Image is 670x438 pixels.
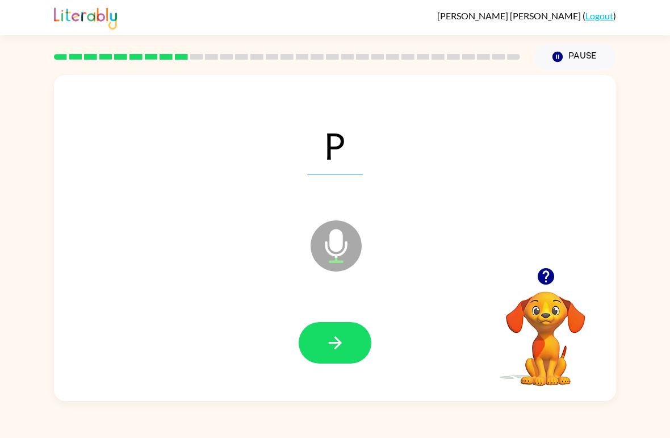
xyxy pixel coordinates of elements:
div: ( ) [437,10,616,21]
span: [PERSON_NAME] [PERSON_NAME] [437,10,583,21]
video: Your browser must support playing .mp4 files to use Literably. Please try using another browser. [489,274,602,387]
span: P [307,115,363,174]
a: Logout [585,10,613,21]
img: Literably [54,5,117,30]
button: Pause [534,44,616,70]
